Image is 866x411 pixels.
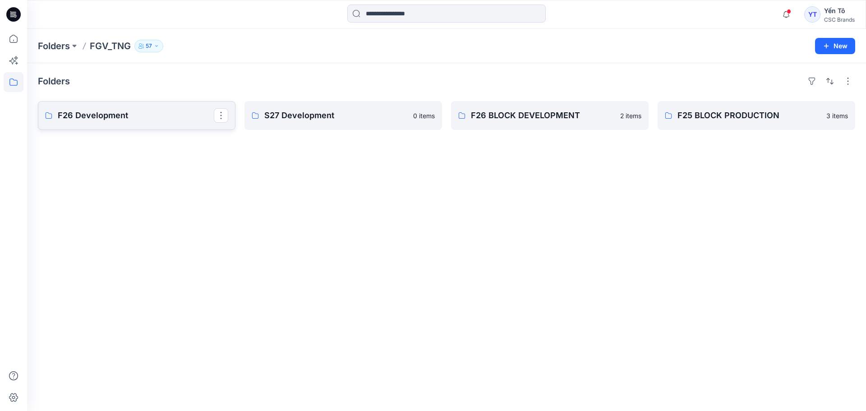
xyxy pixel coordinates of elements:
[471,109,615,122] p: F26 BLOCK DEVELOPMENT
[451,101,649,130] a: F26 BLOCK DEVELOPMENT2 items
[413,111,435,120] p: 0 items
[38,76,70,87] h4: Folders
[134,40,163,52] button: 57
[58,109,214,122] p: F26 Development
[804,6,820,23] div: YT
[677,109,821,122] p: F25 BLOCK PRODUCTION
[826,111,848,120] p: 3 items
[38,40,70,52] a: Folders
[824,5,855,16] div: Yến Tô
[146,41,152,51] p: 57
[620,111,641,120] p: 2 items
[90,40,131,52] p: FGV_TNG
[824,16,855,23] div: CSC Brands
[264,109,408,122] p: S27 Development
[658,101,855,130] a: F25 BLOCK PRODUCTION3 items
[815,38,855,54] button: New
[38,101,235,130] a: F26 Development
[244,101,442,130] a: S27 Development0 items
